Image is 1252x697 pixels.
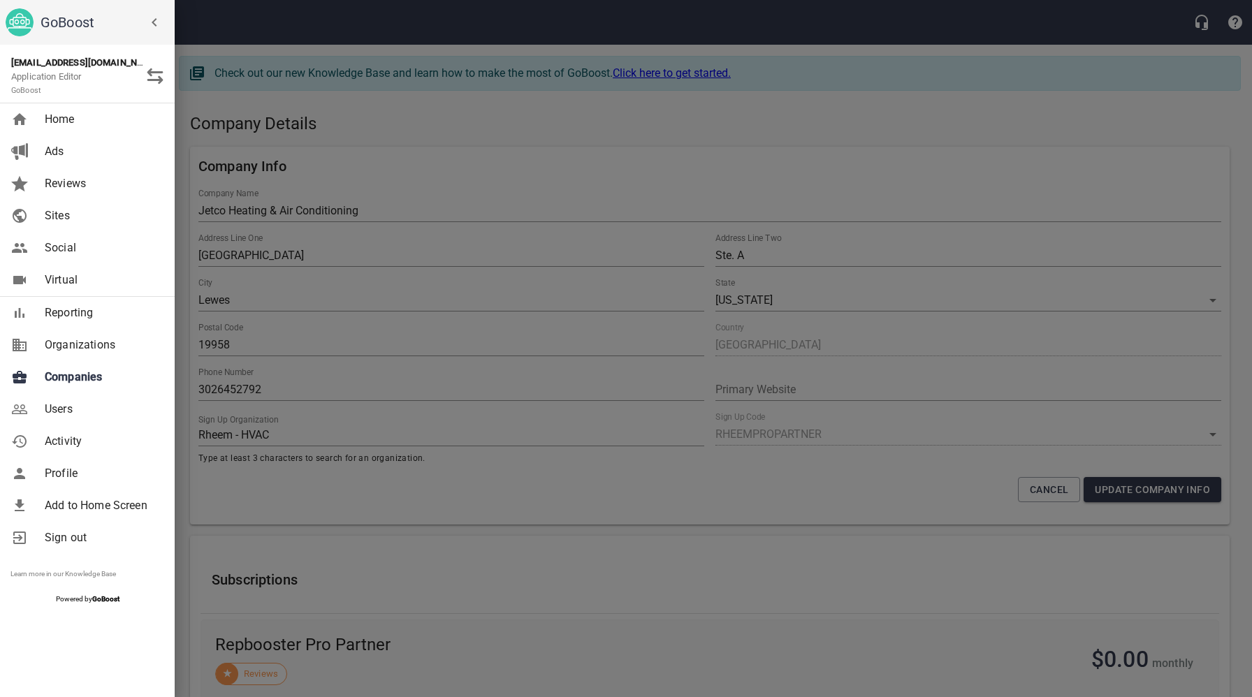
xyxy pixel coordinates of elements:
strong: [EMAIL_ADDRESS][DOMAIN_NAME] [11,57,159,68]
small: GoBoost [11,86,41,95]
strong: GoBoost [92,595,119,603]
button: Switch Role [138,59,172,93]
span: Sites [45,207,158,224]
span: Virtual [45,272,158,288]
span: Organizations [45,337,158,353]
span: Users [45,401,158,418]
span: Reporting [45,305,158,321]
span: Companies [45,369,158,386]
span: Ads [45,143,158,160]
span: Home [45,111,158,128]
span: Profile [45,465,158,482]
span: Add to Home Screen [45,497,158,514]
img: go_boost_head.png [6,8,34,36]
span: Activity [45,433,158,450]
span: Powered by [56,595,119,603]
span: Reviews [45,175,158,192]
a: Learn more in our Knowledge Base [10,570,116,578]
span: Sign out [45,529,158,546]
span: Application Editor [11,71,82,96]
span: Social [45,240,158,256]
h6: GoBoost [41,11,169,34]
